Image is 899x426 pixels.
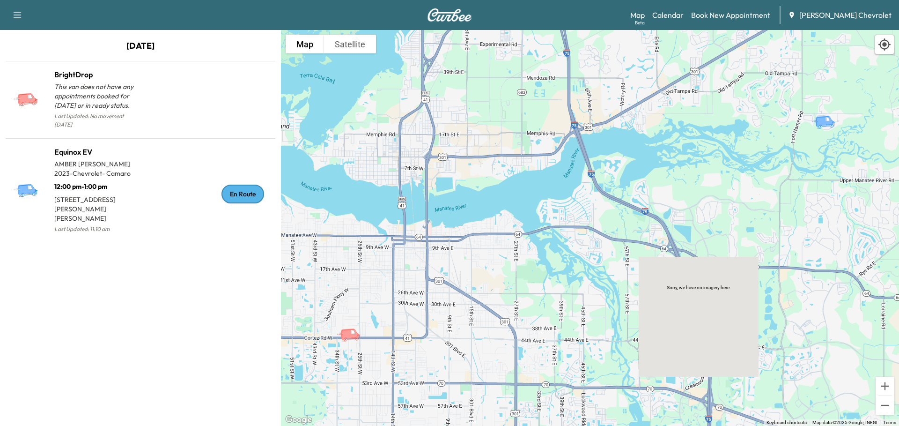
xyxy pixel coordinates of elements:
[54,146,140,157] h1: Equinox EV
[876,396,894,415] button: Zoom out
[766,419,807,426] button: Keyboard shortcuts
[336,318,369,335] gmp-advanced-marker: BrightDrop
[283,414,314,426] a: Open this area in Google Maps (opens a new window)
[811,105,844,122] gmp-advanced-marker: Equinox EV
[799,9,892,21] span: [PERSON_NAME] Chevrolet
[54,82,140,110] p: This van does not have any appointments booked for [DATE] or in ready status.
[876,377,894,396] button: Zoom in
[54,110,140,131] p: Last Updated: No movement [DATE]
[324,35,376,53] button: Show satellite imagery
[635,19,645,26] div: Beta
[883,420,896,425] a: Terms (opens in new tab)
[875,35,894,54] div: Recenter map
[221,185,264,203] div: En Route
[630,9,645,21] a: MapBeta
[54,159,140,169] p: AMBER [PERSON_NAME]
[54,169,140,178] p: 2023 - Chevrolet - Camaro
[54,178,140,191] p: 12:00 pm - 1:00 pm
[691,9,770,21] a: Book New Appointment
[812,420,877,425] span: Map data ©2025 Google, INEGI
[54,69,140,80] h1: BrightDrop
[283,414,314,426] img: Google
[652,9,684,21] a: Calendar
[54,223,140,235] p: Last Updated: 11:10 am
[54,191,140,223] p: [STREET_ADDRESS][PERSON_NAME][PERSON_NAME]
[286,35,324,53] button: Show street map
[427,8,472,22] img: Curbee Logo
